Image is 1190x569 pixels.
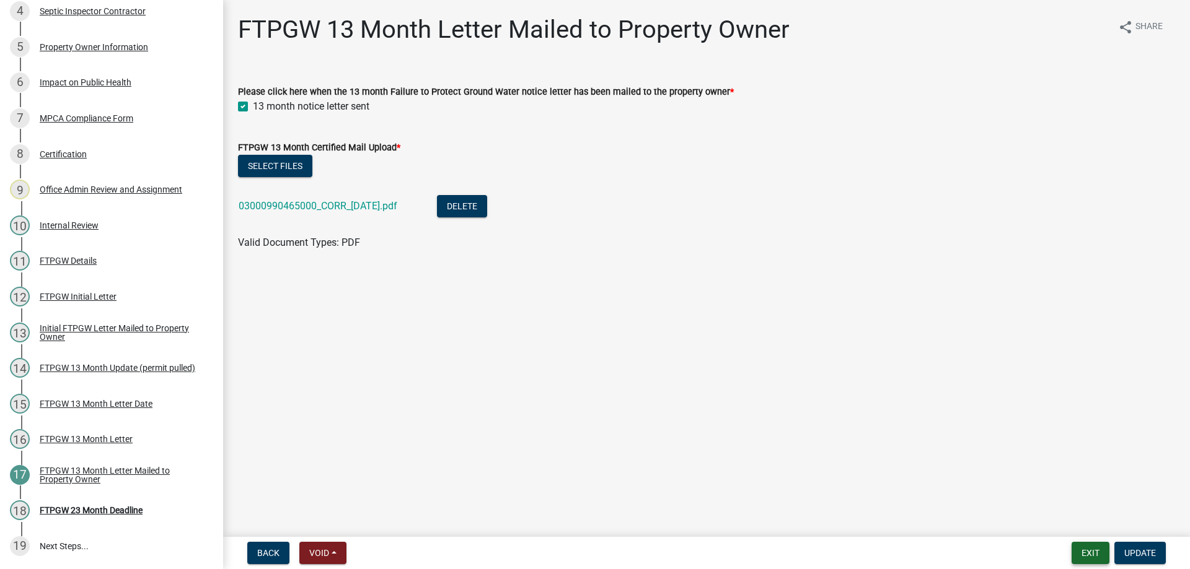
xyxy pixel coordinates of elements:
div: FTPGW 13 Month Update (permit pulled) [40,363,195,372]
span: Update [1124,548,1156,558]
div: 6 [10,72,30,92]
div: 7 [10,108,30,128]
span: Share [1135,20,1163,35]
div: 19 [10,536,30,556]
label: Please click here when the 13 month Failure to Protect Ground Water notice letter has been mailed... [238,88,734,97]
div: FTPGW 13 Month Letter Mailed to Property Owner [40,466,203,484]
div: Septic Inspector Contractor [40,7,146,15]
button: Back [247,542,289,564]
h1: FTPGW 13 Month Letter Mailed to Property Owner [238,15,790,45]
div: 12 [10,287,30,306]
a: 03000990465000_CORR_[DATE].pdf [239,200,397,212]
div: Certification [40,150,87,159]
div: Impact on Public Health [40,78,131,87]
button: Exit [1072,542,1109,564]
span: Void [309,548,329,558]
span: Valid Document Types: PDF [238,237,360,248]
button: Delete [437,195,487,217]
div: 13 [10,323,30,342]
div: Internal Review [40,221,99,230]
div: 14 [10,358,30,378]
div: Initial FTPGW Letter Mailed to Property Owner [40,324,203,341]
span: Back [257,548,280,558]
div: 10 [10,215,30,235]
div: 5 [10,37,30,57]
div: FTPGW 23 Month Deadline [40,506,143,515]
i: share [1118,20,1133,35]
div: 9 [10,180,30,199]
wm-modal-confirm: Delete Document [437,201,487,213]
button: shareShare [1108,15,1173,39]
label: FTPGW 13 Month Certified Mail Upload [238,144,400,152]
div: MPCA Compliance Form [40,114,133,123]
div: FTPGW 13 Month Letter [40,435,133,443]
div: 8 [10,144,30,164]
div: FTPGW Initial Letter [40,292,117,301]
button: Void [299,542,346,564]
div: FTPGW 13 Month Letter Date [40,399,152,408]
button: Update [1114,542,1166,564]
div: 15 [10,394,30,414]
div: 18 [10,500,30,520]
div: 16 [10,429,30,449]
div: FTPGW Details [40,256,97,265]
div: 17 [10,465,30,485]
div: Office Admin Review and Assignment [40,185,182,194]
label: 13 month notice letter sent [253,99,369,114]
button: Select files [238,155,312,177]
div: 11 [10,251,30,271]
div: Property Owner Information [40,43,148,51]
div: 4 [10,1,30,21]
